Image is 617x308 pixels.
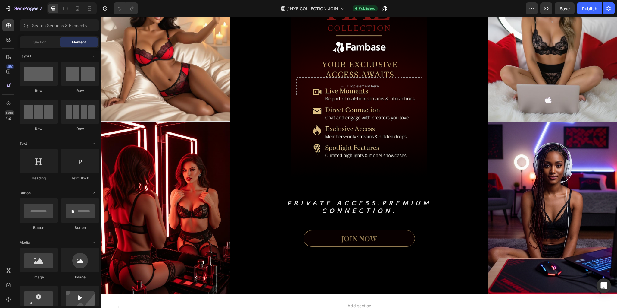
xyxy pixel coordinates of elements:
span: HXE COLLECTION JOIN [290,5,338,12]
div: Open Intercom Messenger [597,278,611,293]
p: JOIN NOW [240,217,276,226]
span: Text [20,141,27,146]
span: Toggle open [89,238,99,247]
div: Row [61,88,99,94]
iframe: Design area [101,17,617,308]
span: Media [20,240,30,245]
span: Toggle open [89,139,99,148]
span: Published [359,6,375,11]
div: Beta [5,110,14,115]
img: gempages_578261704064893893-f5a571cd-e954-4a0c-ab23-8bddc241cd56.png [387,105,516,277]
div: Drop element here [245,67,277,72]
button: 7 [2,2,45,14]
button: Publish [577,2,602,14]
div: 450 [6,64,14,69]
span: Toggle open [89,51,99,61]
span: Toggle open [89,188,99,198]
p: 7 [39,5,42,12]
div: Button [20,225,58,230]
span: Add section [244,286,272,292]
span: Layout [20,53,31,59]
div: Row [20,88,58,94]
div: Text Block [61,176,99,181]
span: / [287,5,289,12]
span: Save [560,6,570,11]
div: Undo/Redo [114,2,138,14]
a: JOIN NOW [202,213,313,230]
span: Button [20,190,31,196]
span: Section [33,40,46,45]
p: private access.premium connection. [159,182,356,198]
span: Element [72,40,86,45]
div: Row [61,126,99,132]
div: Image [20,275,58,280]
input: Search Sections & Elements [20,19,99,31]
div: Image [61,275,99,280]
button: Save [555,2,575,14]
div: Heading [20,176,58,181]
div: Row [20,126,58,132]
div: Button [61,225,99,230]
div: Publish [582,5,597,12]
